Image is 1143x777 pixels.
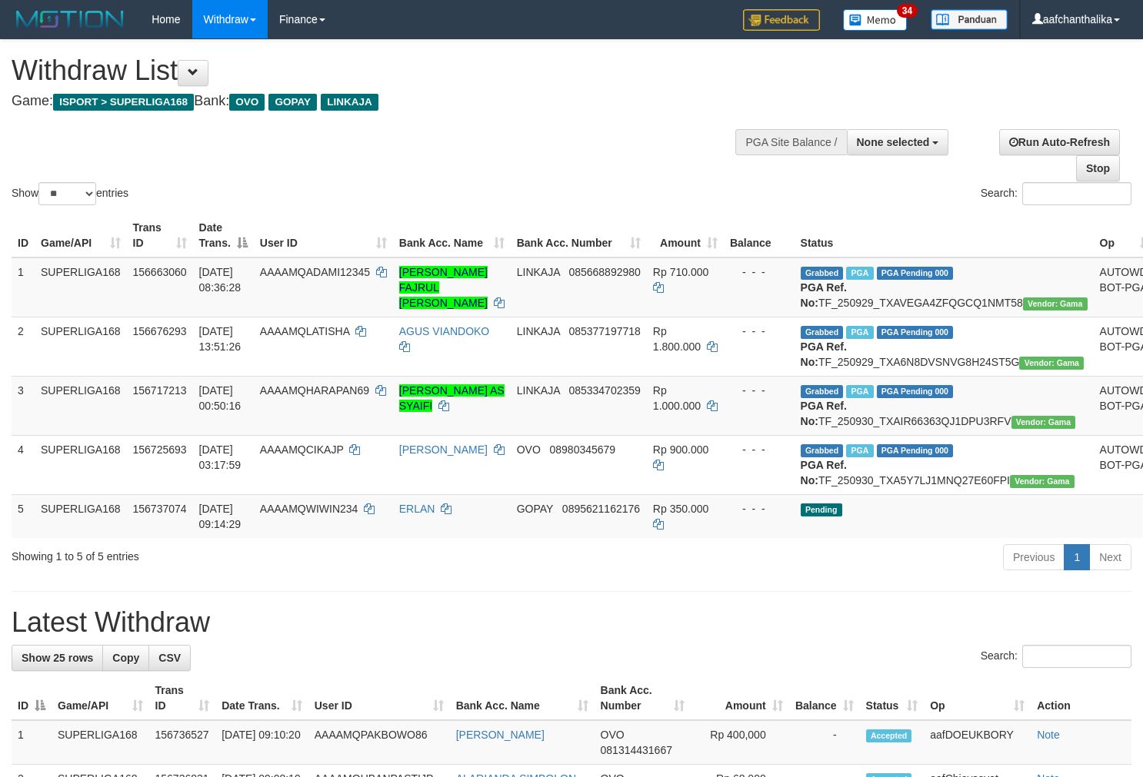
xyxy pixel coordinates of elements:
[1031,676,1131,720] th: Action
[456,729,545,741] a: [PERSON_NAME]
[193,214,254,257] th: Date Trans.: activate to sort column descending
[568,266,640,278] span: Copy 085668892980 to clipboard
[866,729,912,742] span: Accepted
[877,326,954,339] span: PGA Pending
[801,400,847,427] b: PGA Ref. No:
[846,267,873,280] span: Marked by aafchhiseyha
[149,720,216,765] td: 156736527
[199,266,242,294] span: [DATE] 08:36:28
[12,376,35,435] td: 3
[308,720,450,765] td: AAAAMQPAKBOWO86
[393,214,511,257] th: Bank Acc. Name: activate to sort column ascending
[877,444,954,457] span: PGA Pending
[12,607,1131,638] h1: Latest Withdraw
[229,94,265,111] span: OVO
[860,676,925,720] th: Status: activate to sort column ascending
[260,384,369,397] span: AAAAMQHARAPAN69
[321,94,378,111] span: LINKAJA
[35,494,127,538] td: SUPERLIGA168
[795,214,1094,257] th: Status
[511,214,647,257] th: Bank Acc. Number: activate to sort column ascending
[601,744,672,756] span: Copy 081314431667 to clipboard
[199,503,242,530] span: [DATE] 09:14:29
[102,645,149,671] a: Copy
[801,444,844,457] span: Grabbed
[308,676,450,720] th: User ID: activate to sort column ascending
[568,384,640,397] span: Copy 085334702359 to clipboard
[450,676,595,720] th: Bank Acc. Name: activate to sort column ascending
[724,214,795,257] th: Balance
[653,443,708,456] span: Rp 900.000
[133,384,187,397] span: 156717213
[12,8,128,31] img: MOTION_logo.png
[215,720,308,765] td: [DATE] 09:10:20
[517,266,560,278] span: LINKAJA
[924,676,1031,720] th: Op: activate to sort column ascending
[127,214,193,257] th: Trans ID: activate to sort column ascending
[877,385,954,398] span: PGA Pending
[730,383,788,398] div: - - -
[399,443,488,456] a: [PERSON_NAME]
[847,129,949,155] button: None selected
[1064,544,1090,570] a: 1
[1076,155,1120,181] a: Stop
[12,543,465,564] div: Showing 1 to 5 of 5 entries
[12,676,52,720] th: ID: activate to sort column descending
[1019,357,1084,370] span: Vendor URL: https://trx31.1velocity.biz
[260,503,358,515] span: AAAAMQWIWIN234
[653,325,701,353] span: Rp 1.800.000
[789,720,860,765] td: -
[158,652,181,664] span: CSV
[517,384,560,397] span: LINKAJA
[801,385,844,398] span: Grabbed
[801,503,842,516] span: Pending
[12,257,35,317] td: 1
[568,325,640,337] span: Copy 085377197718 to clipboard
[730,501,788,516] div: - - -
[931,9,1008,30] img: panduan.png
[730,264,788,280] div: - - -
[897,4,918,18] span: 34
[35,257,127,317] td: SUPERLIGA168
[112,652,139,664] span: Copy
[801,267,844,280] span: Grabbed
[691,676,789,720] th: Amount: activate to sort column ascending
[199,325,242,353] span: [DATE] 13:51:26
[601,729,625,741] span: OVO
[215,676,308,720] th: Date Trans.: activate to sort column ascending
[1037,729,1060,741] a: Note
[795,435,1094,494] td: TF_250930_TXA5Y7LJ1MNQ27E60FPI
[801,459,847,486] b: PGA Ref. No:
[38,182,96,205] select: Showentries
[735,129,846,155] div: PGA Site Balance /
[35,376,127,435] td: SUPERLIGA168
[595,676,691,720] th: Bank Acc. Number: activate to sort column ascending
[843,9,908,31] img: Button%20Memo.svg
[12,435,35,494] td: 4
[653,384,701,412] span: Rp 1.000.000
[795,376,1094,435] td: TF_250930_TXAIR66363QJ1DPU3RFV
[133,503,187,515] span: 156737074
[743,9,820,31] img: Feedback.jpg
[924,720,1031,765] td: aafDOEUKBORY
[801,340,847,368] b: PGA Ref. No:
[399,266,488,309] a: [PERSON_NAME] FAJRUL [PERSON_NAME]
[801,326,844,339] span: Grabbed
[730,324,788,339] div: - - -
[133,443,187,456] span: 156725693
[260,266,370,278] span: AAAAMQADAMI12345
[268,94,317,111] span: GOPAY
[801,281,847,309] b: PGA Ref. No:
[647,214,724,257] th: Amount: activate to sort column ascending
[517,443,541,456] span: OVO
[1003,544,1065,570] a: Previous
[517,325,560,337] span: LINKAJA
[562,503,640,515] span: Copy 0895621162176 to clipboard
[795,257,1094,317] td: TF_250929_TXAVEGA4ZFQGCQ1NMT58
[35,317,127,376] td: SUPERLIGA168
[260,443,344,456] span: AAAAMQCIKAJP
[35,214,127,257] th: Game/API: activate to sort column ascending
[12,317,35,376] td: 2
[12,720,52,765] td: 1
[857,136,930,148] span: None selected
